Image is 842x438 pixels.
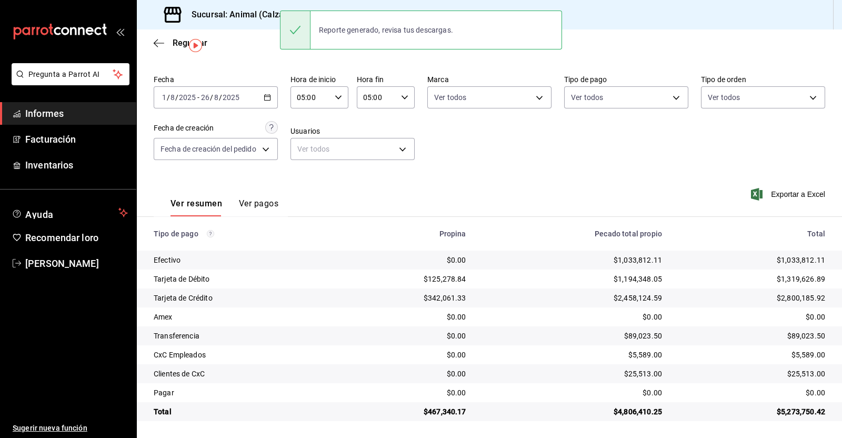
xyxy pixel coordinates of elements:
[171,198,222,208] font: Ver resumen
[777,275,825,283] font: $1,319,626.89
[222,93,240,102] input: ----
[25,258,99,269] font: [PERSON_NAME]
[447,313,466,321] font: $0.00
[628,351,662,359] font: $5,589.00
[701,75,746,84] font: Tipo de orden
[154,294,213,302] font: Tarjeta de Crédito
[777,294,825,302] font: $2,800,185.92
[167,93,170,102] font: /
[447,389,466,397] font: $0.00
[154,313,173,321] font: Amex
[643,313,662,321] font: $0.00
[178,93,196,102] input: ----
[447,256,466,264] font: $0.00
[13,424,87,432] font: Sugerir nueva función
[290,75,336,84] font: Hora de inicio
[192,9,296,19] font: Sucursal: Animal (Calzada)
[708,93,740,102] font: Ver todos
[439,230,466,238] font: Propina
[447,332,466,340] font: $0.00
[219,93,222,102] font: /
[154,370,205,378] font: Clientes de CxC
[624,370,663,378] font: $25,513.00
[614,407,662,416] font: $4,806,410.25
[197,93,199,102] font: -
[28,70,100,78] font: Pregunta a Parrot AI
[424,294,466,302] font: $342,061.33
[25,232,98,243] font: Recomendar loro
[161,145,256,153] font: Fecha de creación del pedido
[154,389,174,397] font: Pagar
[214,93,219,102] input: --
[154,230,198,238] font: Tipo de pago
[154,38,207,48] button: Regresar
[319,26,453,34] font: Reporte generado, revisa tus descargas.
[297,145,329,153] font: Ver todos
[154,275,210,283] font: Tarjeta de Débito
[777,256,825,264] font: $1,033,812.11
[753,188,825,201] button: Exportar a Excel
[25,108,64,119] font: Informes
[771,190,825,198] font: Exportar a Excel
[25,209,54,220] font: Ayuda
[116,27,124,36] button: abrir_cajón_menú
[434,93,466,102] font: Ver todos
[7,76,129,87] a: Pregunta a Parrot AI
[162,93,167,102] input: --
[189,39,202,52] img: Marcador de información sobre herramientas
[424,275,466,283] font: $125,278.84
[201,93,210,102] input: --
[154,124,214,132] font: Fecha de creación
[614,294,662,302] font: $2,458,124.59
[171,198,278,216] div: pestañas de navegación
[787,332,826,340] font: $89,023.50
[154,256,181,264] font: Efectivo
[791,351,825,359] font: $5,589.00
[207,230,214,237] svg: Los pagos realizados con Pay y otras terminales son montos brutos.
[447,351,466,359] font: $0.00
[154,351,206,359] font: CxC Empleados
[447,370,466,378] font: $0.00
[210,93,213,102] font: /
[170,93,175,102] input: --
[25,134,76,145] font: Facturación
[154,75,174,84] font: Fecha
[806,389,825,397] font: $0.00
[564,75,607,84] font: Tipo de pago
[807,230,825,238] font: Total
[806,313,825,321] font: $0.00
[787,370,826,378] font: $25,513.00
[357,75,384,84] font: Hora fin
[154,332,199,340] font: Transferencia
[154,407,172,416] font: Total
[12,63,129,85] button: Pregunta a Parrot AI
[777,407,825,416] font: $5,273,750.42
[643,389,662,397] font: $0.00
[614,275,662,283] font: $1,194,348.05
[25,160,73,171] font: Inventarios
[624,332,663,340] font: $89,023.50
[173,38,207,48] font: Regresar
[595,230,662,238] font: Pecado total propio
[427,75,449,84] font: Marca
[290,127,320,135] font: Usuarios
[175,93,178,102] font: /
[571,93,603,102] font: Ver todos
[239,198,278,208] font: Ver pagos
[424,407,466,416] font: $467,340.17
[614,256,662,264] font: $1,033,812.11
